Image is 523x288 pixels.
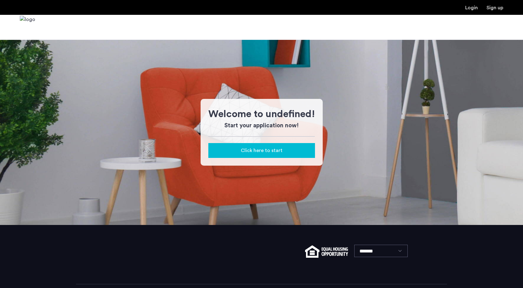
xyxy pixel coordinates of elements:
[465,5,478,10] a: Login
[208,143,315,158] button: button
[20,16,35,39] img: logo
[241,147,283,154] span: Click here to start
[354,245,408,257] select: Language select
[208,107,315,121] h1: Welcome to undefined!
[487,5,503,10] a: Registration
[208,121,315,130] h3: Start your application now!
[20,16,35,39] a: Cazamio Logo
[305,245,348,258] img: equal-housing.png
